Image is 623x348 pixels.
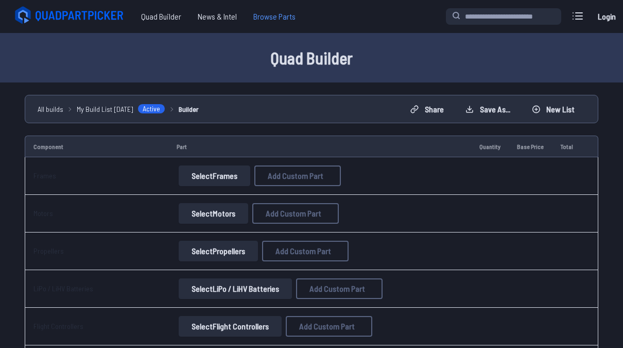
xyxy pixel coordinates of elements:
[168,136,471,157] td: Part
[266,209,321,218] span: Add Custom Part
[552,136,581,157] td: Total
[254,165,341,186] button: Add Custom Part
[268,172,323,180] span: Add Custom Part
[177,165,252,186] a: SelectFrames
[177,316,284,337] a: SelectFlight Controllers
[177,203,250,224] a: SelectMotors
[179,278,292,299] button: SelectLiPo / LiHV Batteries
[33,171,56,180] a: Frames
[523,101,583,118] button: New List
[33,246,64,255] a: Propellers
[12,45,611,70] h1: Quad Builder
[275,247,331,255] span: Add Custom Part
[177,241,260,261] a: SelectPropellers
[133,6,189,27] a: Quad Builder
[402,101,453,118] button: Share
[179,203,248,224] button: SelectMotors
[77,104,165,114] a: My Build List [DATE]Active
[471,136,509,157] td: Quantity
[296,278,383,299] button: Add Custom Part
[299,322,355,330] span: Add Custom Part
[137,104,165,114] span: Active
[594,6,619,27] a: Login
[262,241,349,261] button: Add Custom Part
[77,104,133,114] span: My Build List [DATE]
[245,6,304,27] a: Browse Parts
[179,241,258,261] button: SelectPropellers
[33,322,83,330] a: Flight Controllers
[179,165,250,186] button: SelectFrames
[309,285,365,293] span: Add Custom Part
[179,104,199,114] a: Builder
[25,136,168,157] td: Component
[189,6,245,27] a: News & Intel
[33,284,93,293] a: LiPo / LiHV Batteries
[286,316,372,337] button: Add Custom Part
[457,101,519,118] button: Save as...
[177,278,294,299] a: SelectLiPo / LiHV Batteries
[179,316,282,337] button: SelectFlight Controllers
[252,203,339,224] button: Add Custom Part
[38,104,63,114] a: All builds
[509,136,552,157] td: Base Price
[33,209,53,218] a: Motors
